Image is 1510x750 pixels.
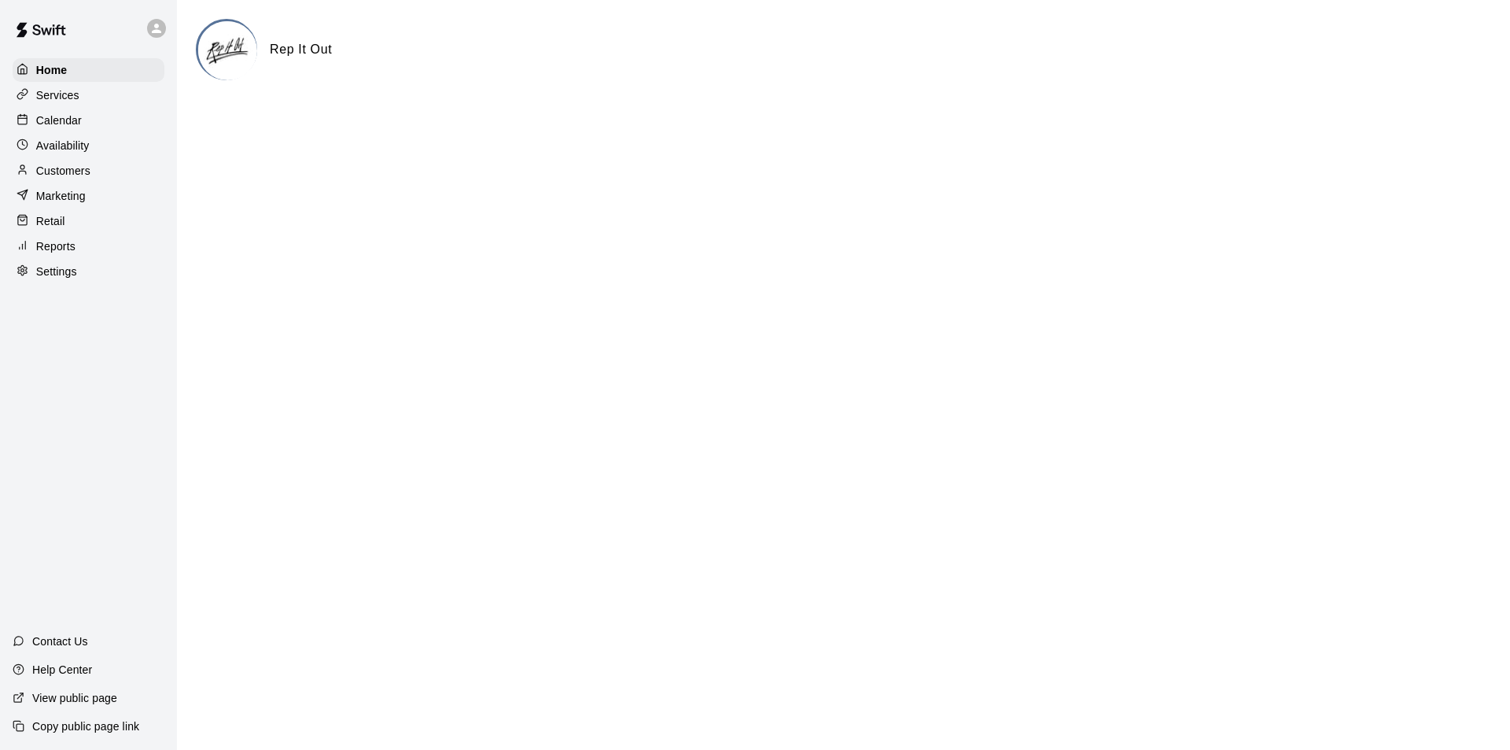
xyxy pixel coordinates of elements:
h6: Rep It Out [270,39,332,60]
a: Availability [13,134,164,157]
p: Settings [36,264,77,279]
a: Home [13,58,164,82]
p: Contact Us [32,634,88,649]
img: Rep It Out logo [198,21,257,80]
p: Services [36,87,79,103]
p: Marketing [36,188,86,204]
p: Reports [36,238,75,254]
p: Home [36,62,68,78]
p: Help Center [32,662,92,678]
a: Retail [13,209,164,233]
a: Reports [13,235,164,258]
p: View public page [32,690,117,706]
p: Calendar [36,113,82,128]
a: Services [13,83,164,107]
p: Customers [36,163,90,179]
p: Copy public page link [32,719,139,734]
p: Availability [36,138,90,153]
a: Customers [13,159,164,183]
a: Calendar [13,109,164,132]
a: Settings [13,260,164,283]
p: Retail [36,213,65,229]
a: Marketing [13,184,164,208]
